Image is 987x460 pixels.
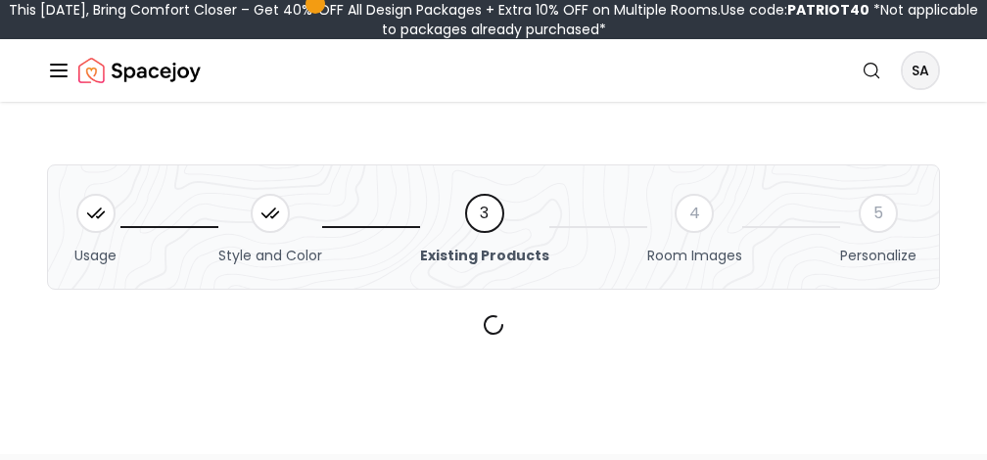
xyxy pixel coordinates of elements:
[675,194,714,233] div: 4
[47,39,940,102] nav: Global
[901,51,940,90] button: SA
[647,246,742,265] span: Room Images
[465,194,504,233] div: 3
[840,246,916,265] span: Personalize
[218,246,322,265] span: Style and Color
[859,194,898,233] div: 5
[78,51,201,90] img: Spacejoy Logo
[74,246,117,265] span: Usage
[420,246,549,265] span: Existing Products
[903,53,938,88] span: SA
[78,51,201,90] a: Spacejoy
